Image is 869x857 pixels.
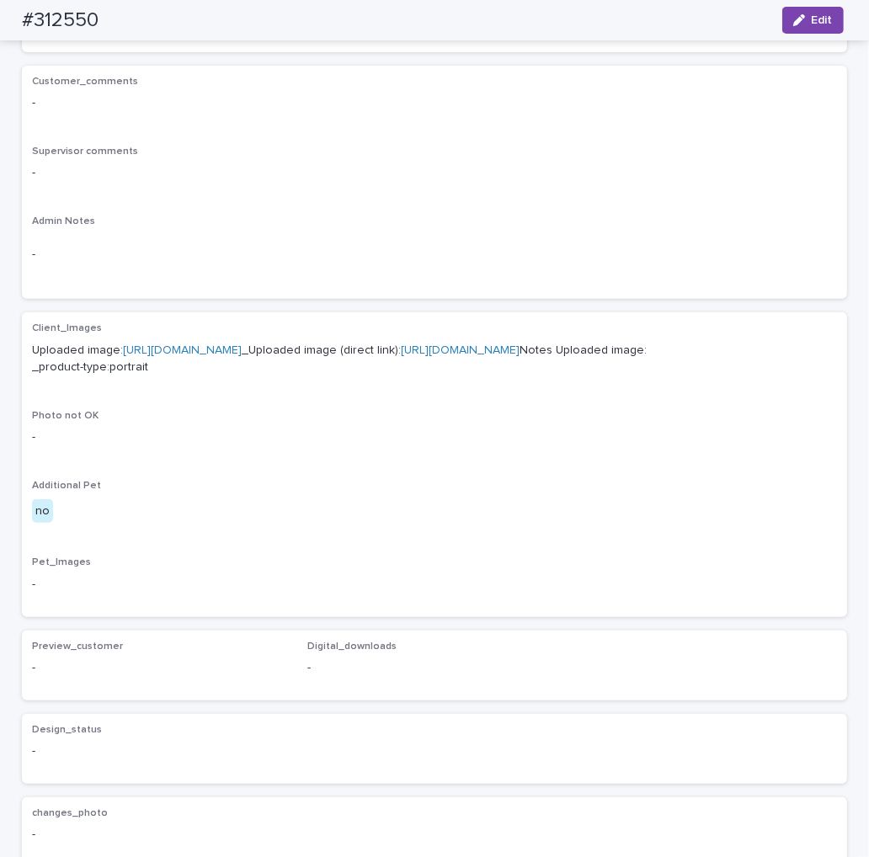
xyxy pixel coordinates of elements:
span: Supervisor comments [32,146,138,157]
span: Pet_Images [32,557,91,567]
div: no [32,499,53,524]
span: changes_photo [32,808,108,818]
span: Design_status [32,725,102,735]
p: - [32,164,837,182]
p: - [307,659,562,677]
span: Photo not OK [32,411,99,421]
p: - [32,94,837,112]
p: - [32,428,837,446]
span: Preview_customer [32,641,123,652]
span: Edit [812,14,833,26]
span: Admin Notes [32,216,95,226]
a: [URL][DOMAIN_NAME] [123,344,242,356]
p: - [32,826,837,844]
h2: #312550 [22,8,99,33]
button: Edit [782,7,844,34]
p: - [32,246,837,263]
p: - [32,576,837,594]
a: [URL][DOMAIN_NAME] [401,344,520,356]
span: Customer_comments [32,77,138,87]
p: Uploaded image: _Uploaded image (direct link): Notes Uploaded image: _product-type:portrait [32,342,837,377]
p: - [32,743,287,760]
span: Additional Pet [32,481,101,491]
p: - [32,659,287,677]
span: Client_Images [32,323,102,333]
span: Digital_downloads [307,641,397,652]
